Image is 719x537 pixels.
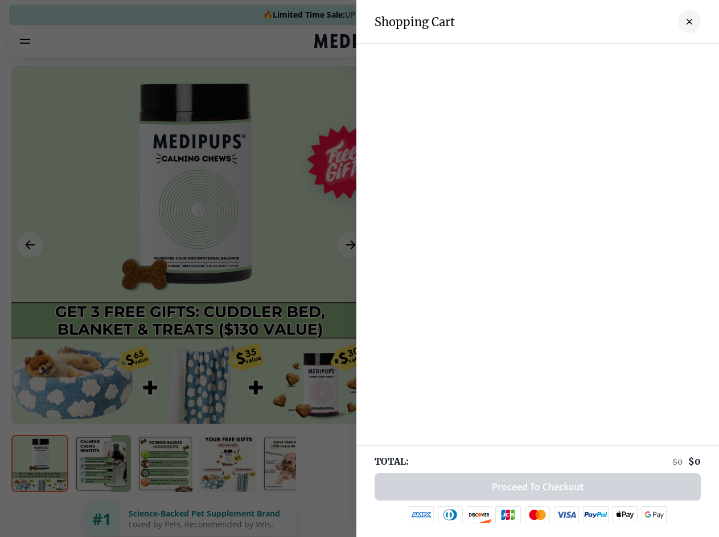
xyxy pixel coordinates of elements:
[375,455,409,468] span: TOTAL:
[688,456,701,467] span: $ 0
[409,506,434,523] img: amex
[467,506,492,523] img: discover
[583,506,609,523] img: paypal
[495,506,521,523] img: jcb
[438,506,463,523] img: diners-club
[642,506,667,523] img: google
[525,506,550,523] img: mastercard
[613,506,638,523] img: apple
[672,457,683,467] span: $ 0
[554,506,579,523] img: visa
[375,15,455,29] h3: Shopping Cart
[678,10,701,33] button: close-cart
